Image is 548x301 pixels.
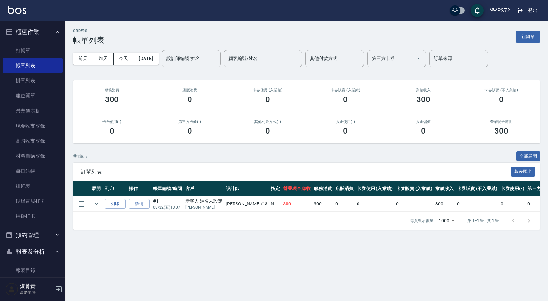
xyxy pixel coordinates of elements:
[394,181,434,196] th: 卡券販賣 (入業績)
[455,196,499,212] td: 0
[3,118,63,133] a: 現金收支登錄
[511,167,535,177] button: 報表匯出
[73,153,91,159] p: 共 1 筆, 1 / 1
[236,120,299,124] h2: 其他付款方式(-)
[436,212,457,230] div: 1000
[224,196,269,212] td: [PERSON_NAME] /18
[133,53,158,65] button: [DATE]
[487,4,512,17] button: PS72
[3,194,63,209] a: 現場電腦打卡
[129,199,150,209] a: 詳情
[495,127,508,136] h3: 300
[269,181,282,196] th: 指定
[499,196,526,212] td: 0
[73,29,104,33] h2: ORDERS
[114,53,134,65] button: 今天
[110,127,114,136] h3: 0
[184,181,224,196] th: 客戶
[3,148,63,163] a: 材料自購登錄
[471,4,484,17] button: save
[392,120,455,124] h2: 入金儲值
[224,181,269,196] th: 設計師
[81,88,143,92] h3: 服務消費
[3,133,63,148] a: 高階收支登錄
[153,204,182,210] p: 08/22 (五) 13:07
[188,95,192,104] h3: 0
[410,218,434,224] p: 每頁顯示數量
[3,88,63,103] a: 座位開單
[312,181,334,196] th: 服務消費
[3,58,63,73] a: 帳單列表
[3,164,63,179] a: 每日結帳
[159,120,221,124] h2: 第三方卡券(-)
[266,127,270,136] h3: 0
[394,196,434,212] td: 0
[105,95,119,104] h3: 300
[516,33,540,39] a: 新開單
[516,31,540,43] button: 新開單
[105,199,126,209] button: 列印
[282,181,312,196] th: 營業現金應收
[90,181,103,196] th: 展開
[185,204,223,210] p: [PERSON_NAME]
[470,88,532,92] h2: 卡券販賣 (不入業績)
[434,196,455,212] td: 300
[236,88,299,92] h2: 卡券使用 (入業績)
[73,36,104,45] h3: 帳單列表
[3,209,63,224] a: 掃碼打卡
[20,290,53,295] p: 高階主管
[266,95,270,104] h3: 0
[81,169,511,175] span: 訂單列表
[269,196,282,212] td: N
[392,88,455,92] h2: 業績收入
[20,283,53,290] h5: 淑菁黃
[127,181,151,196] th: 操作
[314,88,377,92] h2: 卡券販賣 (入業績)
[3,243,63,260] button: 報表及分析
[3,43,63,58] a: 打帳單
[421,127,426,136] h3: 0
[417,95,430,104] h3: 300
[8,6,26,14] img: Logo
[355,181,395,196] th: 卡券使用 (入業績)
[499,95,504,104] h3: 0
[455,181,499,196] th: 卡券販賣 (不入業績)
[151,181,184,196] th: 帳單編號/時間
[467,218,499,224] p: 第 1–1 筆 共 1 筆
[413,53,424,64] button: Open
[81,120,143,124] h2: 卡券使用(-)
[93,53,114,65] button: 昨天
[334,181,355,196] th: 店販消費
[334,196,355,212] td: 0
[282,196,312,212] td: 300
[511,168,535,174] a: 報表匯出
[3,179,63,194] a: 排班表
[314,120,377,124] h2: 入金使用(-)
[188,127,192,136] h3: 0
[159,88,221,92] h2: 店販消費
[185,198,223,204] div: 新客人 姓名未設定
[497,7,510,15] div: PS72
[3,23,63,40] button: 櫃檯作業
[5,283,18,296] img: Person
[516,151,540,161] button: 全部展開
[343,95,348,104] h3: 0
[434,181,455,196] th: 業績收入
[73,53,93,65] button: 前天
[470,120,532,124] h2: 營業現金應收
[3,227,63,244] button: 預約管理
[3,263,63,278] a: 報表目錄
[343,127,348,136] h3: 0
[499,181,526,196] th: 卡券使用(-)
[312,196,334,212] td: 300
[355,196,395,212] td: 0
[515,5,540,17] button: 登出
[92,199,101,209] button: expand row
[3,103,63,118] a: 營業儀表板
[103,181,127,196] th: 列印
[3,73,63,88] a: 掛單列表
[151,196,184,212] td: #1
